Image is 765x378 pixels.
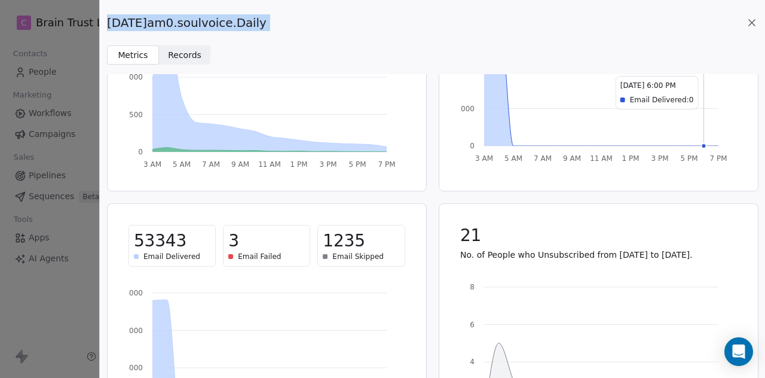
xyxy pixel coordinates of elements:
span: Records [168,49,201,62]
span: Email Skipped [332,252,384,261]
span: 1235 [323,230,365,252]
tspan: 7 PM [378,160,395,169]
tspan: 1500 [124,111,143,119]
tspan: 4 [470,358,475,366]
tspan: 14000 [120,364,143,372]
tspan: 9 AM [231,160,249,169]
span: Email Failed [238,252,281,261]
tspan: 1 PM [622,154,639,163]
tspan: 7 PM [709,154,727,163]
tspan: 3000 [124,73,143,81]
tspan: 5 PM [680,154,697,163]
tspan: 3 PM [319,160,336,169]
div: Open Intercom Messenger [724,337,753,366]
tspan: 7 AM [202,160,220,169]
tspan: 3 AM [475,154,492,163]
tspan: 5 PM [348,160,366,169]
tspan: 1 PM [290,160,307,169]
tspan: 8 [470,283,475,291]
tspan: 3 PM [651,154,668,163]
tspan: 7 AM [533,154,551,163]
tspan: 5 AM [173,160,191,169]
p: No. of People who Unsubscribed from [DATE] to [DATE]. [460,249,737,261]
tspan: 7000 [456,105,475,113]
span: 21 [460,225,481,246]
tspan: 0 [470,142,475,150]
tspan: 5 AM [504,154,522,163]
tspan: 21000 [120,327,143,335]
span: 53343 [134,230,186,252]
tspan: 14000 [451,67,474,75]
tspan: 11 AM [590,154,613,163]
span: [DATE]am0.soulvoice.Daily [107,14,267,31]
span: Email Delivered [143,252,200,261]
tspan: 3 AM [143,160,161,169]
tspan: 11 AM [258,160,281,169]
tspan: 0 [138,148,143,156]
span: 3 [228,230,239,252]
tspan: 9 AM [562,154,580,163]
tspan: 6 [470,321,475,329]
tspan: 28000 [120,289,143,297]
